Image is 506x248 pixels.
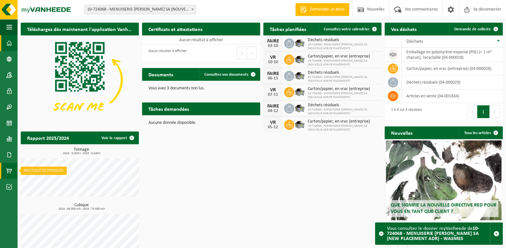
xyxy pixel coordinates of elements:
[270,120,276,125] font: VR
[102,136,127,140] font: Voir le rapport
[268,109,278,113] font: 04-12
[308,38,339,42] font: Déchets résiduels
[204,72,248,77] font: Consultez vos documents
[148,72,173,78] font: Documents
[96,132,138,144] a: Voir le rapport
[148,107,189,112] font: Tâches demandées
[308,59,367,66] font: 10-724068 - MENUISERIE [PERSON_NAME] SA (NOUVELLE ADR DE PLACEMENT)
[267,71,279,76] font: FAIRE
[308,124,367,132] font: 10-724068 - MENUISERIE [PERSON_NAME] SA (NOUVELLE ADR DE PLACEMENT)
[148,27,202,32] font: Certificats et attestations
[324,27,370,31] font: Consultez votre calendrier
[473,7,501,12] font: Se déconnecter
[84,5,196,14] span: 10-724068 - MENUISERIE MARTIN SA (NOUVELLE ADR DE PLACEMENT) - WASMES
[454,27,491,31] font: Demande de collecte
[310,7,344,12] font: Demander un devis
[63,152,100,155] font: 2024 : 0,020 t - 2025 : 0,040 t
[267,39,279,44] font: FAIRE
[27,136,69,141] font: Rapport 2025/2024
[85,5,196,14] span: 10-724068 - MENUISERIE MARTIN SA (NOUVELLE ADR DE PLACEMENT) - WASMES
[199,68,260,81] a: Consultez vos documents
[179,38,223,42] font: Aucun résultat à afficher
[308,70,339,75] font: Déchets résiduels
[406,94,459,99] font: articles en vente (04-001834)
[294,86,305,97] img: WB-5000-GAL-GY-01
[74,147,89,152] font: Tonnage
[449,23,502,35] a: Demande de collecte
[406,39,423,44] font: Déchets
[268,43,278,48] font: 02-10
[74,203,89,207] font: Cubique
[406,66,491,71] font: carton/papier, en vrac (entreprise) (04-000026)
[386,140,502,220] a: Que signifie la nouvelle directive RED pour vous en tant que client ?
[459,126,502,139] a: Tous les articles
[308,43,367,50] font: 10-724068 - MENUISERIE [PERSON_NAME] SA (NOUVELLE ADR DE PLACEMENT)
[387,226,472,231] font: Vous consultez le dossier myVanheede de
[391,131,412,136] font: Nouvelles
[387,226,479,241] font: 10-724068 - MENUISERIE [PERSON_NAME] SA (NEW PLACEMENT ADR) - WASMES
[294,70,305,81] img: WB-5000-GAL-GY-01
[308,108,367,115] font: 10-724068 - MENUISERIE [PERSON_NAME] SA (NOUVELLE ADR DE PLACEMENT)
[405,7,438,12] font: Vos commentaires
[148,120,196,125] font: Aucune donnée disponible.
[270,87,276,93] font: VR
[367,7,384,12] font: Nouvelles
[391,203,496,214] font: Que signifie la nouvelle directive RED pour vous en tant que client ?
[406,50,492,60] font: emballage en polystyrène expansé (PSE) (< 1 m² chacun), recyclable (04-000018)
[237,47,247,59] button: Précédent
[294,37,305,48] img: WB-5000-GAL-GY-01
[268,125,278,130] font: 05-12
[148,86,205,91] font: Vous avez 3 documents non lus.
[308,103,339,108] font: Déchets résiduels
[247,47,257,59] button: Suivant
[268,92,278,97] font: 07-11
[477,105,490,118] button: 1
[268,60,278,64] font: 10-10
[148,49,187,53] font: Aucun résultat à afficher
[21,35,139,124] img: Téléchargez l'application VHEPlus
[406,80,460,85] font: déchets résiduels (04-000029)
[308,54,370,59] font: Carton/papier, en vrac (entreprise)
[294,119,305,130] img: WB-5000-GAL-GY-01
[294,102,305,113] img: WB-5000-GAL-GY-01
[58,207,105,211] font: 2024 : 95 000 m3 - 2025 : 75 000 m3
[308,75,367,83] font: 10-724068 - MENUISERIE [PERSON_NAME] SA (NOUVELLE ADR DE PLACEMENT)
[27,27,144,32] font: Téléchargez dès maintenant l'application Vanheede+ !
[295,3,349,16] a: Demander un devis
[464,131,491,135] font: Tous les articles
[391,27,417,32] font: Vos déchets
[308,119,370,124] font: Carton/papier, en vrac (entreprise)
[294,54,305,64] img: WB-5000-GAL-GY-01
[467,105,477,118] button: Précédent
[391,108,422,112] font: 1 à 4 sur 4 résultats
[270,27,306,32] font: Tâches planifiées
[490,105,500,118] button: Suivant
[268,76,278,81] font: 06-11
[270,55,276,60] font: VR
[482,110,485,115] font: 1
[319,23,381,35] a: Consultez votre calendrier
[308,86,370,91] font: Carton/papier, en vrac (entreprise)
[267,104,279,109] font: FAIRE
[308,92,367,99] font: 10-724068 - MENUISERIE [PERSON_NAME] SA (NOUVELLE ADR DE PLACEMENT)
[87,7,274,12] font: 10-724068 - MENUISERIE [PERSON_NAME] SA (NOUVELLE ADR DE PLACEMENT) - [GEOGRAPHIC_DATA]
